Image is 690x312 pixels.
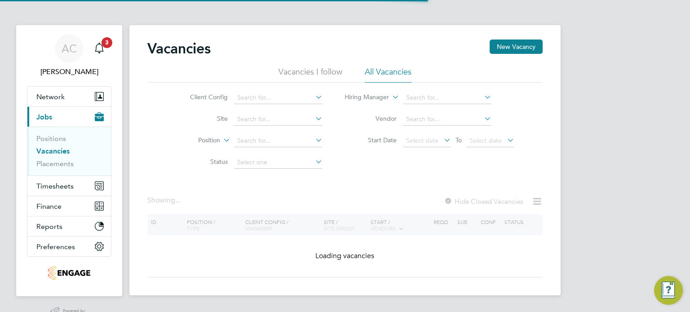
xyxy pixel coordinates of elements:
[16,25,122,296] nav: Main navigation
[27,196,111,216] button: Finance
[147,40,211,57] h2: Vacancies
[36,202,62,211] span: Finance
[27,107,111,127] button: Jobs
[36,134,66,143] a: Positions
[27,34,111,77] a: AC[PERSON_NAME]
[62,43,77,54] span: AC
[654,276,683,305] button: Engage Resource Center
[27,216,111,236] button: Reports
[444,197,523,206] label: Hide Closed Vacancies
[403,113,491,126] input: Search for...
[234,92,323,104] input: Search for...
[365,66,411,83] li: All Vacancies
[27,127,111,176] div: Jobs
[36,242,75,251] span: Preferences
[337,93,389,102] label: Hiring Manager
[36,147,70,155] a: Vacancies
[36,113,52,121] span: Jobs
[36,182,74,190] span: Timesheets
[403,92,491,104] input: Search for...
[279,66,342,83] li: Vacancies I follow
[102,37,112,48] span: 3
[176,93,228,101] label: Client Config
[175,196,181,205] span: ...
[36,92,65,101] span: Network
[469,136,502,145] span: Select date
[234,113,323,126] input: Search for...
[490,40,543,54] button: New Vacancy
[48,266,90,280] img: tribuildsolutions-logo-retina.png
[234,156,323,169] input: Select one
[168,136,220,145] label: Position
[27,176,111,196] button: Timesheets
[453,134,464,146] span: To
[27,266,111,280] a: Go to home page
[27,66,111,77] span: Amelia Cox
[36,159,74,168] a: Placements
[27,87,111,106] button: Network
[345,114,397,123] label: Vendor
[345,136,397,144] label: Start Date
[176,158,228,166] label: Status
[90,34,108,63] a: 3
[406,136,438,145] span: Select date
[147,196,182,205] div: Showing
[176,114,228,123] label: Site
[27,237,111,256] button: Preferences
[36,222,62,231] span: Reports
[234,135,323,147] input: Search for...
